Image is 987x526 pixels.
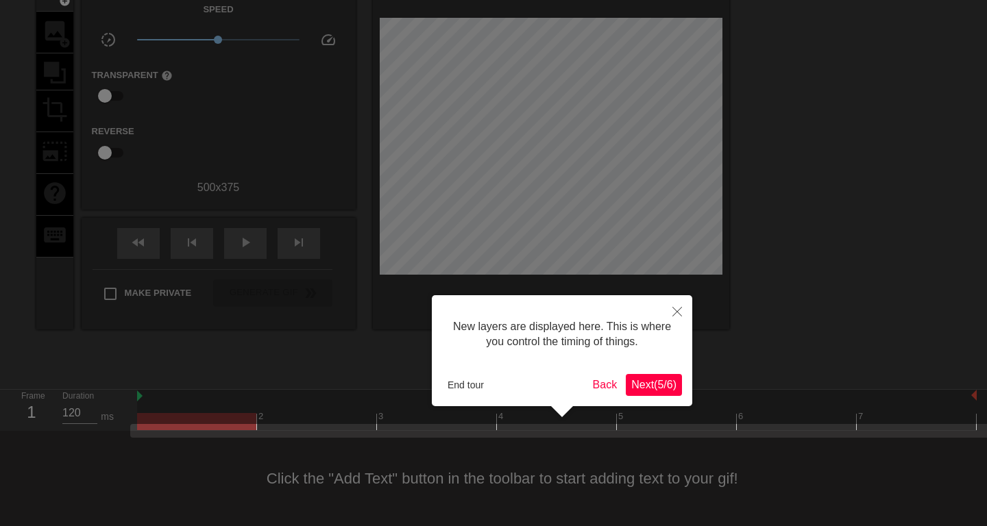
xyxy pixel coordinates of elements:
[587,374,623,396] button: Back
[631,379,677,390] span: Next ( 5 / 6 )
[442,305,682,364] div: New layers are displayed here. This is where you control the timing of things.
[442,375,489,395] button: End tour
[626,374,682,396] button: Next
[662,295,692,327] button: Close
